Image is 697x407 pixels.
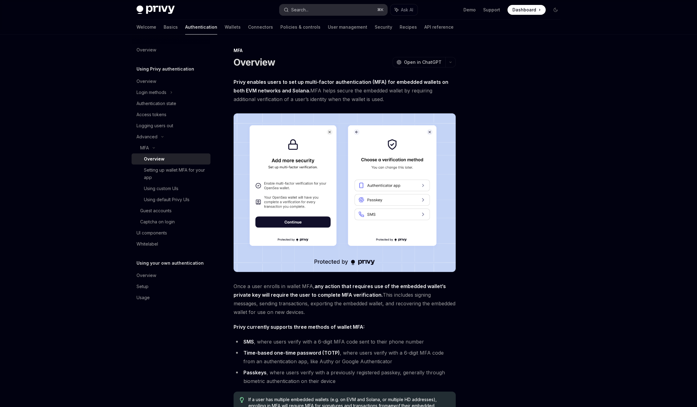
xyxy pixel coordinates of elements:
a: Captcha on login [132,216,210,227]
span: Once a user enrolls in wallet MFA, This includes signing messages, sending transactions, exportin... [234,282,456,316]
div: Whitelabel [137,240,158,248]
a: Usage [132,292,210,303]
div: Captcha on login [140,218,175,226]
a: Connectors [248,20,273,35]
a: Guest accounts [132,205,210,216]
a: Overview [132,153,210,165]
li: , where users verify with a 6-digit MFA code from an authentication app, like Authy or Google Aut... [234,348,456,366]
span: MFA helps secure the embedded wallet by requiring additional verification of a user’s identity wh... [234,78,456,104]
div: Using custom UIs [144,185,178,192]
button: Toggle dark mode [551,5,560,15]
a: Basics [164,20,178,35]
a: Dashboard [507,5,546,15]
a: User management [328,20,367,35]
a: Authentication state [132,98,210,109]
div: Overview [137,46,156,54]
strong: Passkeys [243,369,267,376]
a: Using default Privy UIs [132,194,210,205]
a: Setup [132,281,210,292]
div: Search... [291,6,308,14]
a: UI components [132,227,210,238]
div: UI components [137,229,167,237]
div: Login methods [137,89,166,96]
a: Setting up wallet MFA for your app [132,165,210,183]
a: Support [483,7,500,13]
a: Welcome [137,20,156,35]
div: Advanced [137,133,157,140]
h1: Overview [234,57,275,68]
span: Ask AI [401,7,413,13]
svg: Tip [240,397,244,403]
button: Search...⌘K [279,4,387,15]
a: Recipes [400,20,417,35]
a: Authentication [185,20,217,35]
strong: Privy enables users to set up multi-factor authentication (MFA) for embedded wallets on both EVM ... [234,79,448,94]
h5: Using Privy authentication [137,65,194,73]
button: Open in ChatGPT [393,57,445,67]
a: Policies & controls [280,20,320,35]
a: Logging users out [132,120,210,131]
a: Access tokens [132,109,210,120]
a: Overview [132,76,210,87]
strong: any action that requires use of the embedded wallet’s private key will require the user to comple... [234,283,446,298]
div: MFA [140,144,149,152]
img: dark logo [137,6,175,14]
a: Overview [132,44,210,55]
span: Open in ChatGPT [404,59,442,65]
a: Security [375,20,392,35]
h5: Using your own authentication [137,259,204,267]
button: Ask AI [390,4,418,15]
a: Overview [132,270,210,281]
div: Overview [137,272,156,279]
a: Using custom UIs [132,183,210,194]
a: API reference [424,20,454,35]
div: MFA [234,47,456,54]
a: Wallets [225,20,241,35]
div: Usage [137,294,150,301]
span: Dashboard [512,7,536,13]
div: Overview [144,155,165,163]
div: Access tokens [137,111,166,118]
a: Whitelabel [132,238,210,250]
li: , where users verify with a 6-digit MFA code sent to their phone number [234,337,456,346]
div: Using default Privy UIs [144,196,190,203]
div: Overview [137,78,156,85]
div: Setup [137,283,149,290]
div: Guest accounts [140,207,172,214]
span: ⌘ K [377,7,384,12]
strong: Privy currently supports three methods of wallet MFA: [234,324,365,330]
img: images/MFA.png [234,113,456,272]
div: Authentication state [137,100,176,107]
div: Setting up wallet MFA for your app [144,166,207,181]
strong: Time-based one-time password (TOTP) [243,350,340,356]
strong: SMS [243,339,254,345]
a: Demo [463,7,476,13]
div: Logging users out [137,122,173,129]
li: , where users verify with a previously registered passkey, generally through biometric authentica... [234,368,456,385]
